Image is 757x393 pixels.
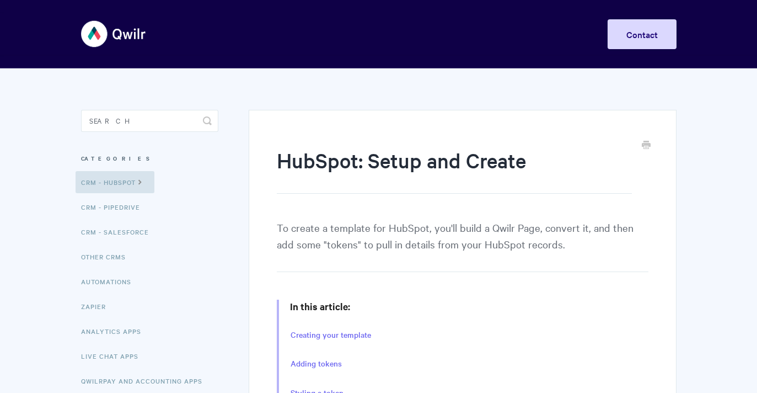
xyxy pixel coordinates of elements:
[291,329,371,341] a: Creating your template
[277,146,631,194] h1: HubSpot: Setup and Create
[291,358,342,370] a: Adding tokens
[642,140,651,152] a: Print this Article
[277,219,648,272] p: To create a template for HubSpot, you'll build a Qwilr Page, convert it, and then add some "token...
[81,196,148,218] a: CRM - Pipedrive
[81,345,147,367] a: Live Chat Apps
[81,246,134,268] a: Other CRMs
[81,320,149,342] a: Analytics Apps
[81,110,218,132] input: Search
[81,270,139,293] a: Automations
[76,171,154,193] a: CRM - HubSpot
[81,370,211,392] a: QwilrPay and Accounting Apps
[81,295,114,317] a: Zapier
[81,148,218,168] h3: Categories
[81,221,157,243] a: CRM - Salesforce
[290,300,350,313] strong: In this article:
[608,19,677,49] a: Contact
[81,13,147,55] img: Qwilr Help Center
